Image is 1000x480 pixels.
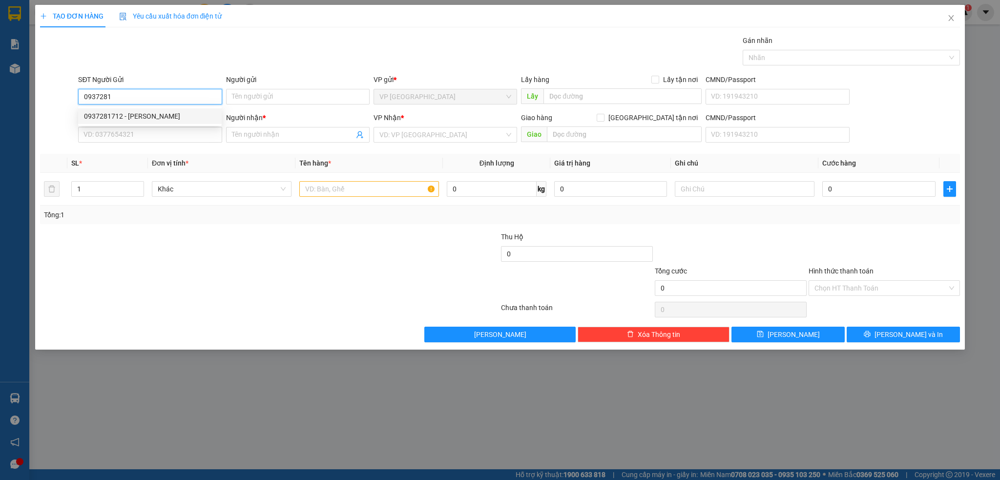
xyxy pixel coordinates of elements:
span: kg [537,181,546,197]
span: plus [40,13,47,20]
span: printer [864,331,871,338]
button: [PERSON_NAME] [424,327,576,342]
span: Xóa Thông tin [638,329,680,340]
span: [PERSON_NAME] và In [875,329,943,340]
button: deleteXóa Thông tin [578,327,729,342]
input: Ghi Chú [675,181,814,197]
span: Tổng cước [655,267,687,275]
div: CMND/Passport [706,112,849,123]
span: TẠO ĐƠN HÀNG [40,12,104,20]
label: Gán nhãn [743,37,772,44]
div: 0937281712 - [PERSON_NAME] [84,111,216,122]
button: plus [943,181,957,197]
input: Dọc đường [547,126,702,142]
span: Giao [521,126,547,142]
div: Chưa thanh toán [500,302,654,319]
span: Yêu cầu xuất hóa đơn điện tử [119,12,222,20]
div: 0937281712 - Anh Minh [78,108,222,124]
span: Cước hàng [822,159,856,167]
div: Người gửi [226,74,370,85]
input: Dọc đường [543,88,702,104]
span: [GEOGRAPHIC_DATA] tận nơi [604,112,702,123]
span: Tên hàng [299,159,331,167]
span: [PERSON_NAME] [768,329,820,340]
label: Hình thức thanh toán [809,267,874,275]
button: printer[PERSON_NAME] và In [847,327,960,342]
div: Tổng: 1 [44,209,386,220]
div: VP gửi [374,74,517,85]
span: Lấy hàng [521,76,549,83]
div: CMND/Passport [706,74,849,85]
div: Người nhận [226,112,370,123]
span: [PERSON_NAME] [474,329,526,340]
span: Giao hàng [521,114,552,122]
span: Lấy [521,88,543,104]
input: 0 [554,181,667,197]
span: plus [944,185,956,193]
span: delete [627,331,634,338]
th: Ghi chú [671,154,818,173]
button: Close [937,5,965,32]
span: Khác [158,182,286,196]
span: Giá trị hàng [554,159,590,167]
span: VP Nhận [374,114,401,122]
div: SĐT Người Gửi [78,74,222,85]
span: Định lượng [479,159,514,167]
img: icon [119,13,127,21]
span: Lấy tận nơi [659,74,702,85]
span: Thu Hộ [501,233,523,241]
span: save [757,331,764,338]
span: VP Sài Gòn [379,89,511,104]
button: delete [44,181,60,197]
span: user-add [356,131,364,139]
span: SL [71,159,79,167]
button: save[PERSON_NAME] [731,327,845,342]
input: VD: Bàn, Ghế [299,181,439,197]
span: Đơn vị tính [152,159,188,167]
span: close [947,14,955,22]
